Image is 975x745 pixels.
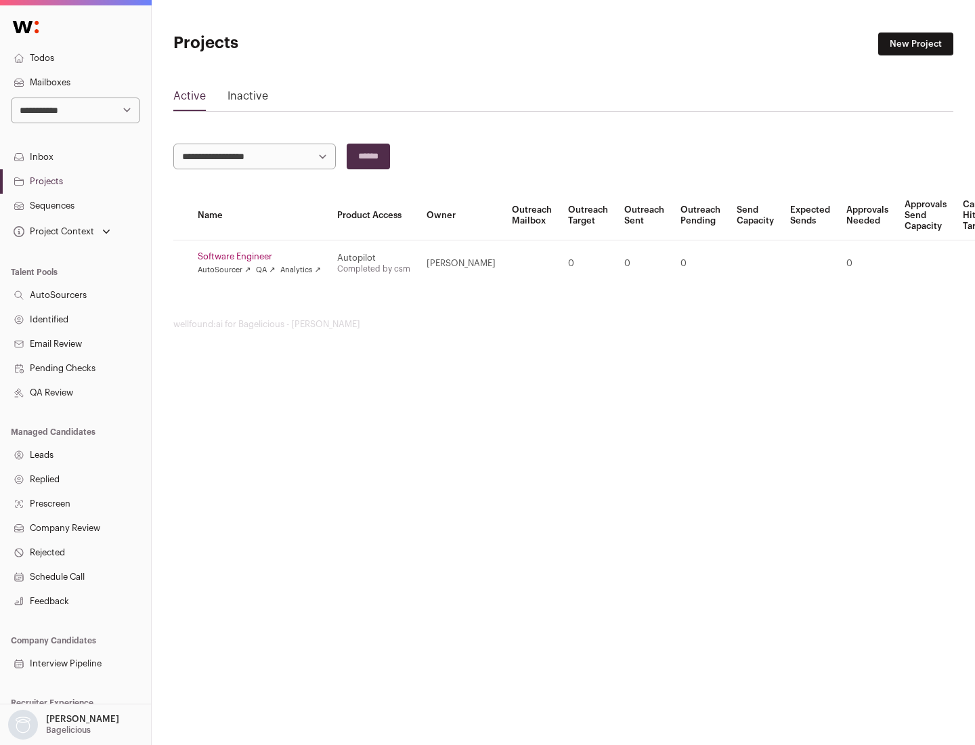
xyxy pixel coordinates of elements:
[782,191,838,240] th: Expected Sends
[560,191,616,240] th: Outreach Target
[672,191,729,240] th: Outreach Pending
[198,265,251,276] a: AutoSourcer ↗
[418,191,504,240] th: Owner
[616,240,672,287] td: 0
[173,33,433,54] h1: Projects
[280,265,320,276] a: Analytics ↗
[838,240,896,287] td: 0
[190,191,329,240] th: Name
[46,714,119,725] p: [PERSON_NAME]
[504,191,560,240] th: Outreach Mailbox
[878,33,953,56] a: New Project
[5,14,46,41] img: Wellfound
[729,191,782,240] th: Send Capacity
[227,88,268,110] a: Inactive
[616,191,672,240] th: Outreach Sent
[672,240,729,287] td: 0
[560,240,616,287] td: 0
[256,265,275,276] a: QA ↗
[838,191,896,240] th: Approvals Needed
[337,253,410,263] div: Autopilot
[173,88,206,110] a: Active
[337,265,410,273] a: Completed by csm
[329,191,418,240] th: Product Access
[198,251,321,262] a: Software Engineer
[11,222,113,241] button: Open dropdown
[5,710,122,740] button: Open dropdown
[8,710,38,740] img: nopic.png
[896,191,955,240] th: Approvals Send Capacity
[418,240,504,287] td: [PERSON_NAME]
[173,319,953,330] footer: wellfound:ai for Bagelicious - [PERSON_NAME]
[11,226,94,237] div: Project Context
[46,725,91,736] p: Bagelicious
